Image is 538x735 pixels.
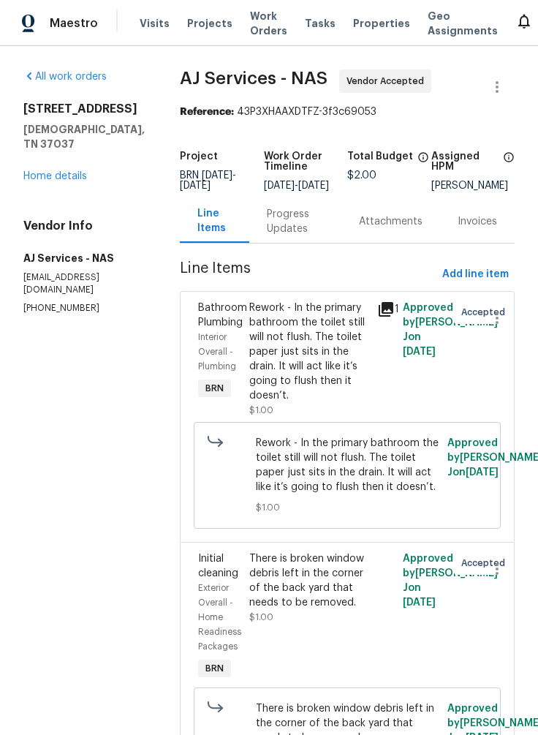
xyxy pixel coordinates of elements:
span: Approved by [PERSON_NAME] J on [403,554,498,608]
span: AJ Services - NAS [180,69,327,87]
h4: Vendor Info [23,219,145,233]
span: [DATE] [298,181,329,191]
a: Home details [23,171,87,181]
span: $2.00 [347,170,376,181]
button: Add line item [436,261,515,288]
h5: Project [180,151,218,162]
div: 1 [377,301,394,318]
div: Rework - In the primary bathroom the toilet still will not flush. The toilet paper just sits in t... [249,301,368,403]
div: 43P3XHAAXDTFZ-3f3c69053 [180,105,515,119]
span: Rework - In the primary bathroom the toilet still will not flush. The toilet paper just sits in t... [256,436,439,494]
span: Line Items [180,261,436,288]
span: The total cost of line items that have been proposed by Opendoor. This sum includes line items th... [417,151,429,170]
span: Exterior Overall - Home Readiness Packages [198,584,241,651]
span: Interior Overall - Plumbing [198,333,236,371]
h2: [STREET_ADDRESS] [23,102,145,116]
span: [DATE] [180,181,211,191]
div: [PERSON_NAME] [431,181,515,191]
span: BRN [200,661,230,676]
p: [PHONE_NUMBER] [23,302,145,314]
a: All work orders [23,72,107,82]
p: [EMAIL_ADDRESS][DOMAIN_NAME] [23,271,145,296]
span: [DATE] [264,181,295,191]
span: $1.00 [249,613,273,622]
span: BRN [200,381,230,396]
span: Maestro [50,16,98,31]
span: $1.00 [249,406,273,415]
h5: [DEMOGRAPHIC_DATA], TN 37037 [23,122,145,151]
span: [DATE] [403,598,436,608]
span: Bathroom Plumbing [198,303,247,328]
div: There is broken window debris left in the corner of the back yard that needs to be removed. [249,551,368,610]
span: Properties [353,16,410,31]
span: Work Orders [250,9,287,38]
span: Approved by [PERSON_NAME] J on [403,303,498,357]
span: $1.00 [256,500,439,515]
h5: AJ Services - NAS [23,251,145,265]
span: - [264,181,329,191]
span: Accepted [461,556,511,570]
span: Accepted [461,305,511,320]
span: - [180,170,236,191]
div: Progress Updates [267,207,324,236]
span: The hpm assigned to this work order. [503,151,515,181]
h5: Assigned HPM [431,151,499,172]
h5: Work Order Timeline [264,151,348,172]
span: Tasks [305,18,336,29]
h5: Total Budget [347,151,413,162]
span: Add line item [442,265,509,284]
span: [DATE] [403,347,436,357]
span: [DATE] [202,170,232,181]
div: Attachments [359,214,423,229]
b: Reference: [180,107,234,117]
span: Geo Assignments [428,9,498,38]
span: Initial cleaning [198,554,238,578]
div: Line Items [197,206,232,235]
span: Visits [140,16,170,31]
span: Vendor Accepted [346,74,430,88]
div: Invoices [458,214,497,229]
span: BRN [180,170,236,191]
span: [DATE] [466,467,499,478]
span: Projects [187,16,232,31]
